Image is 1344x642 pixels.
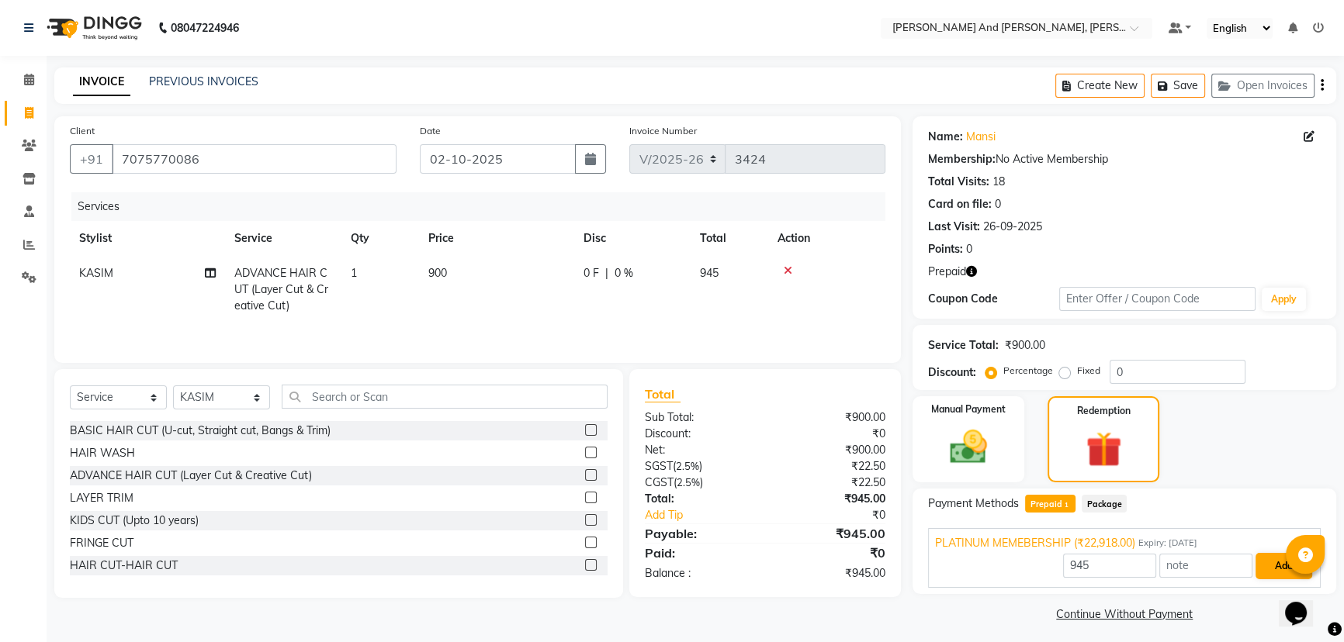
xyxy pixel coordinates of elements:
[928,291,1059,307] div: Coupon Code
[633,507,788,523] a: Add Tip
[112,144,397,174] input: Search by Name/Mobile/Email/Code
[916,606,1333,623] a: Continue Without Payment
[351,266,357,280] span: 1
[633,442,765,458] div: Net:
[928,219,980,235] div: Last Visit:
[928,337,999,354] div: Service Total:
[645,386,681,402] span: Total
[574,221,691,256] th: Disc
[633,491,765,507] div: Total:
[70,445,135,461] div: HAIR WASH
[341,221,419,256] th: Qty
[70,423,331,439] div: BASIC HAIR CUT (U-cut, Straight cut, Bangs & Trim)
[70,144,113,174] button: +91
[1262,288,1306,311] button: Apply
[938,426,999,468] img: _cash.svg
[928,495,1019,512] span: Payment Methods
[633,565,765,582] div: Balance :
[676,460,699,472] span: 2.5%
[1055,74,1145,98] button: Create New
[70,535,133,551] div: FRINGE CUT
[633,475,765,491] div: ( )
[765,458,897,475] div: ₹22.50
[1279,580,1328,626] iframe: chat widget
[633,426,765,442] div: Discount:
[1159,554,1252,578] input: note
[1059,287,1256,311] input: Enter Offer / Coupon Code
[928,151,1321,167] div: No Active Membership
[966,241,972,257] div: 0
[282,385,608,409] input: Search or Scan
[677,476,700,488] span: 2.5%
[71,192,897,221] div: Services
[234,266,328,312] span: ADVANCE HAIR CUT (Layer Cut & Creative Cut)
[928,241,963,257] div: Points:
[70,513,199,529] div: KIDS CUT (Upto 10 years)
[615,265,633,281] span: 0 %
[765,544,897,562] div: ₹0
[992,174,1005,190] div: 18
[928,196,992,212] div: Card on file:
[1256,553,1312,579] button: Add
[40,6,146,50] img: logo
[633,524,765,543] div: Payable:
[70,490,133,506] div: LAYER TRIM
[787,507,897,523] div: ₹0
[419,221,574,256] th: Price
[983,219,1042,235] div: 26-09-2025
[928,174,989,190] div: Total Visits:
[1077,404,1131,418] label: Redemption
[629,124,697,138] label: Invoice Number
[1003,364,1053,378] label: Percentage
[1005,337,1045,354] div: ₹900.00
[225,221,341,256] th: Service
[928,264,966,280] span: Prepaid
[633,458,765,475] div: ( )
[645,475,674,489] span: CGST
[1082,495,1127,513] span: Package
[765,565,897,582] div: ₹945.00
[935,535,1135,551] span: PLATINUM MEMEBERSHIP (₹22,918.00)
[1211,74,1315,98] button: Open Invoices
[70,221,225,256] th: Stylist
[995,196,1001,212] div: 0
[645,459,673,473] span: SGST
[700,266,719,280] span: 945
[765,426,897,442] div: ₹0
[70,468,312,484] div: ADVANCE HAIR CUT (Layer Cut & Creative Cut)
[633,409,765,426] div: Sub Total:
[768,221,885,256] th: Action
[928,129,963,145] div: Name:
[1151,74,1205,98] button: Save
[584,265,599,281] span: 0 F
[765,442,897,458] div: ₹900.00
[765,475,897,491] div: ₹22.50
[1138,537,1197,550] span: Expiry: [DATE]
[928,151,996,167] div: Membership:
[605,265,608,281] span: |
[73,68,130,96] a: INVOICE
[765,409,897,426] div: ₹900.00
[966,129,996,145] a: Mansi
[70,557,178,574] div: HAIR CUT-HAIR CUT
[691,221,768,256] th: Total
[1062,501,1071,510] span: 1
[70,124,95,138] label: Client
[1077,364,1100,378] label: Fixed
[149,74,258,88] a: PREVIOUS INVOICES
[765,491,897,507] div: ₹945.00
[765,524,897,543] div: ₹945.00
[1063,554,1156,578] input: Amount
[1025,495,1076,513] span: Prepaid
[428,266,447,280] span: 900
[420,124,441,138] label: Date
[171,6,239,50] b: 08047224946
[931,402,1006,416] label: Manual Payment
[79,266,113,280] span: KASIM
[928,364,976,381] div: Discount:
[633,544,765,562] div: Paid:
[1075,427,1133,471] img: _gift.svg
